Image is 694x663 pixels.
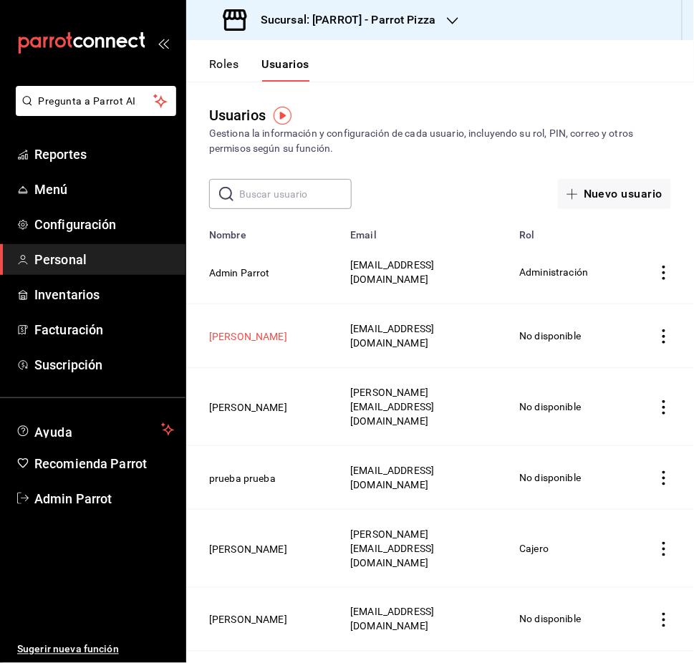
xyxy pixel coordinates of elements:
span: Admin Parrot [34,489,174,508]
td: No disponible [511,368,640,446]
span: Ayuda [34,421,155,438]
button: prueba prueba [209,471,276,485]
th: Rol [511,221,640,241]
td: No disponible [511,588,640,652]
button: [PERSON_NAME] [209,613,287,627]
button: Usuarios [261,57,309,82]
button: actions [657,471,671,485]
span: Recomienda Parrot [34,454,174,473]
button: Roles [209,57,238,82]
th: Email [342,221,511,241]
button: [PERSON_NAME] [209,542,287,556]
td: No disponible [511,304,640,368]
h3: Sucursal: [PARROT] - Parrot Pizza [249,11,435,29]
span: Configuración [34,215,174,234]
img: Tooltip marker [274,107,291,125]
button: Nuevo usuario [558,179,671,209]
span: Cajero [519,543,549,554]
span: Facturación [34,320,174,339]
button: actions [657,542,671,556]
span: Sugerir nueva función [17,642,174,657]
span: [EMAIL_ADDRESS][DOMAIN_NAME] [350,465,434,490]
button: actions [657,400,671,415]
button: Pregunta a Parrot AI [16,86,176,116]
span: [EMAIL_ADDRESS][DOMAIN_NAME] [350,259,434,285]
td: No disponible [511,446,640,510]
span: [PERSON_NAME][EMAIL_ADDRESS][DOMAIN_NAME] [350,387,434,427]
button: open_drawer_menu [158,37,169,49]
button: actions [657,329,671,344]
span: Inventarios [34,285,174,304]
div: Gestiona la información y configuración de cada usuario, incluyendo su rol, PIN, correo y otros p... [209,126,671,156]
a: Pregunta a Parrot AI [10,104,176,119]
button: [PERSON_NAME] [209,329,287,344]
span: Suscripción [34,355,174,374]
div: navigation tabs [209,57,309,82]
div: Usuarios [209,105,266,126]
span: Personal [34,250,174,269]
input: Buscar usuario [239,180,352,208]
button: actions [657,613,671,627]
th: Nombre [186,221,342,241]
button: actions [657,266,671,280]
span: Menú [34,180,174,199]
span: Pregunta a Parrot AI [39,94,154,109]
span: Administración [519,266,588,278]
span: [EMAIL_ADDRESS][DOMAIN_NAME] [350,323,434,349]
span: [PERSON_NAME][EMAIL_ADDRESS][DOMAIN_NAME] [350,528,434,568]
button: [PERSON_NAME] [209,400,287,415]
span: [EMAIL_ADDRESS][DOMAIN_NAME] [350,606,434,632]
span: Reportes [34,145,174,164]
button: Admin Parrot [209,266,270,280]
